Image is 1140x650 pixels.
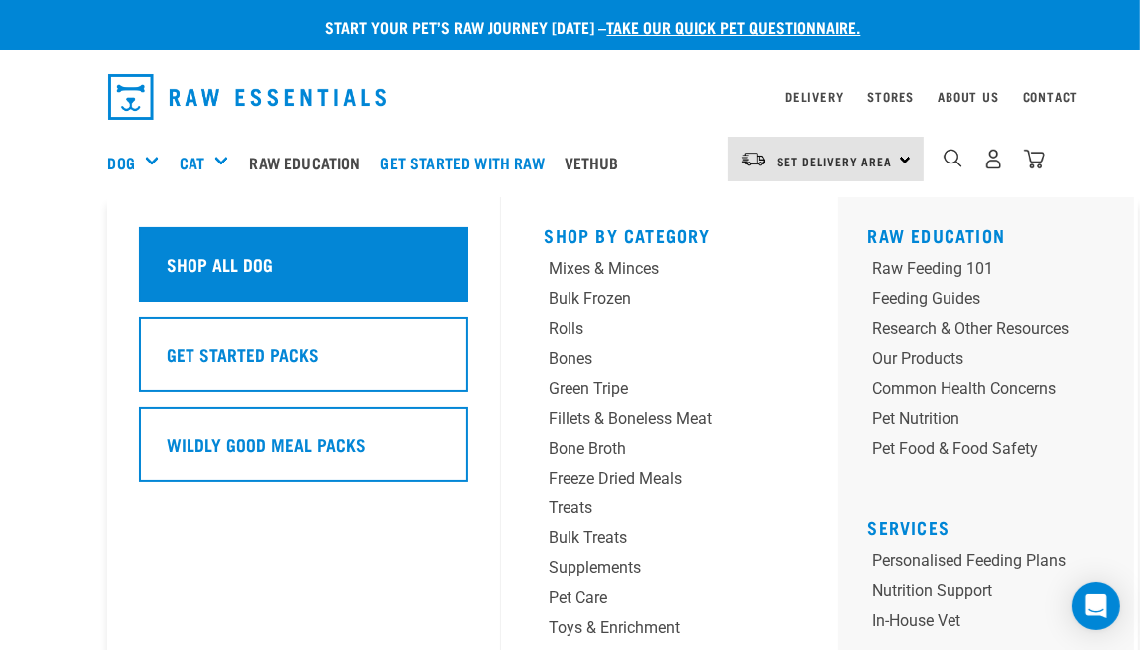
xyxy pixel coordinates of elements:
a: Pet Care [545,586,794,616]
img: home-icon@2x.png [1024,149,1045,169]
a: Freeze Dried Meals [545,467,794,496]
div: Our Products [873,347,1070,371]
div: Research & Other Resources [873,317,1070,341]
a: Contact [1023,93,1079,100]
img: van-moving.png [740,151,767,168]
a: Nutrition Support [868,579,1118,609]
h5: Wildly Good Meal Packs [168,431,367,457]
a: Cat [180,151,204,174]
h5: Get Started Packs [168,341,320,367]
a: Bulk Frozen [545,287,794,317]
a: Bone Broth [545,437,794,467]
a: Pet Food & Food Safety [868,437,1118,467]
div: Green Tripe [550,377,746,401]
div: Pet Care [550,586,746,610]
a: Vethub [560,123,634,202]
a: Fillets & Boneless Meat [545,407,794,437]
div: Treats [550,496,746,520]
div: Common Health Concerns [873,377,1070,401]
img: home-icon-1@2x.png [944,149,962,167]
a: Our Products [868,347,1118,377]
div: Feeding Guides [873,287,1070,311]
a: Supplements [545,556,794,586]
div: Bone Broth [550,437,746,461]
div: Rolls [550,317,746,341]
div: Supplements [550,556,746,580]
a: Mixes & Minces [545,257,794,287]
a: Green Tripe [545,377,794,407]
div: Freeze Dried Meals [550,467,746,490]
div: Toys & Enrichment [550,616,746,640]
a: Rolls [545,317,794,347]
a: Treats [545,496,794,526]
a: Research & Other Resources [868,317,1118,347]
div: Bulk Treats [550,526,746,550]
a: Shop All Dog [139,227,468,317]
div: Raw Feeding 101 [873,257,1070,281]
a: Raw Feeding 101 [868,257,1118,287]
a: Get Started Packs [139,317,468,407]
span: Set Delivery Area [777,158,893,164]
a: Dog [108,151,135,174]
div: Bones [550,347,746,371]
div: Fillets & Boneless Meat [550,407,746,431]
a: In-house vet [868,609,1118,639]
div: Bulk Frozen [550,287,746,311]
h5: Shop All Dog [168,251,274,277]
a: Raw Education [244,123,375,202]
a: Toys & Enrichment [545,616,794,646]
a: Raw Education [868,230,1006,240]
img: Raw Essentials Logo [108,74,387,120]
div: Pet Food & Food Safety [873,437,1070,461]
a: Feeding Guides [868,287,1118,317]
a: Bulk Treats [545,526,794,556]
h5: Services [868,517,1118,533]
a: Stores [868,93,915,100]
div: Pet Nutrition [873,407,1070,431]
a: take our quick pet questionnaire. [607,22,861,31]
a: Get started with Raw [376,123,560,202]
div: Open Intercom Messenger [1072,582,1120,630]
div: Mixes & Minces [550,257,746,281]
a: Pet Nutrition [868,407,1118,437]
a: Bones [545,347,794,377]
a: Delivery [785,93,843,100]
h5: Shop By Category [545,225,794,241]
a: Common Health Concerns [868,377,1118,407]
a: About Us [938,93,998,100]
img: user.png [983,149,1004,169]
a: Wildly Good Meal Packs [139,407,468,496]
a: Personalised Feeding Plans [868,549,1118,579]
nav: dropdown navigation [92,66,1049,128]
